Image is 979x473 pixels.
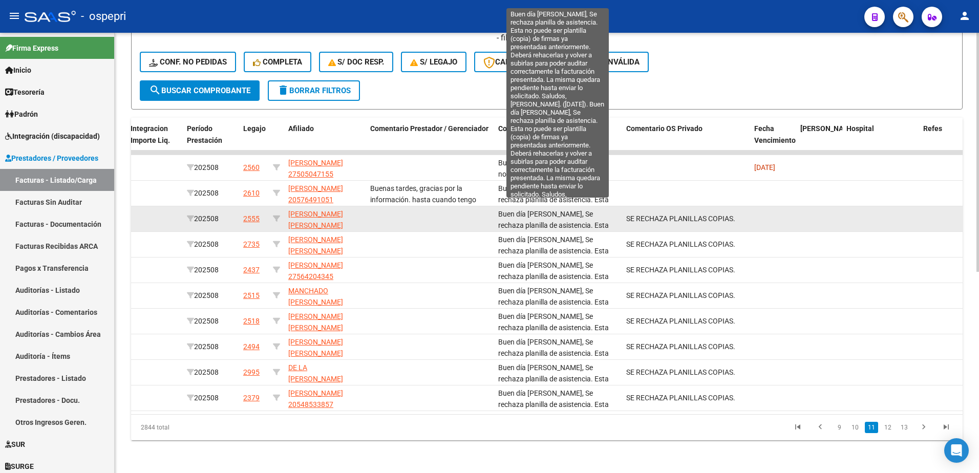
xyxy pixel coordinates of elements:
span: 202508 [187,189,219,197]
span: Buenas tardes estimada, necesito nota de crédito y reemplazo de la factura 1315 , mal el mes en l... [498,159,612,225]
a: 11 [865,422,878,433]
span: [PERSON_NAME] [PERSON_NAME] 27575095580 [288,235,343,267]
span: [PERSON_NAME] 20548533857 [288,389,343,409]
div: 2494 [243,341,260,353]
span: Hospital [846,124,874,133]
a: 10 [848,422,862,433]
button: S/ Doc Resp. [319,52,394,72]
span: SUR [5,439,25,450]
div: 2560 [243,162,260,174]
span: 202508 [187,240,219,248]
span: [DATE] [754,163,775,171]
span: FC Inválida [583,57,640,67]
span: 202508 [187,317,219,325]
div: Open Intercom Messenger [944,438,969,463]
span: Inicio [5,64,31,76]
datatable-header-cell: Fecha Vencimiento [750,118,796,163]
span: Refes [923,124,942,133]
div: 2518 [243,315,260,327]
span: Padrón [5,109,38,120]
a: 12 [881,422,895,433]
h4: - filtros rápidos Integración - [140,32,954,44]
span: Fecha Vencimiento [754,124,796,144]
span: [PERSON_NAME] 20576491051 [288,184,343,204]
li: page 10 [847,419,863,436]
a: go to last page [937,422,956,433]
span: 202508 [187,368,219,376]
button: Buscar Comprobante [140,80,260,101]
span: SE RECHAZA PLANILLAS COPIAS. [626,368,735,376]
span: MANCHADO [PERSON_NAME] 20567584624 [288,287,343,318]
a: 9 [833,422,845,433]
span: SE RECHAZA PLANILLAS COPIAS. [626,240,735,248]
span: 202508 [187,214,219,223]
span: Comentario Obra Social [498,124,576,133]
div: 2735 [243,239,260,250]
span: Completa [253,57,302,67]
span: 202508 [187,266,219,274]
li: page 13 [896,419,912,436]
span: SE RECHAZA PLANILLAS COPIAS. [626,317,735,325]
a: go to next page [914,422,933,433]
span: DE LA [PERSON_NAME] [PERSON_NAME] 20497527180 [288,363,343,406]
span: [PERSON_NAME] [PERSON_NAME] 20551580440 [288,312,343,344]
span: Buscar Comprobante [149,86,250,95]
mat-icon: search [149,84,161,96]
datatable-header-cell: Fecha Confimado [796,118,842,163]
datatable-header-cell: Comentario Prestador / Gerenciador [366,118,494,163]
span: Integracion Importe Liq. [131,124,170,144]
div: 2610 [243,187,260,199]
datatable-header-cell: Comentario Obra Social [494,118,622,163]
datatable-header-cell: Hospital [842,118,919,163]
a: go to first page [788,422,807,433]
a: 13 [898,422,911,433]
span: Buen día [PERSON_NAME], Se rechaza planilla de asistencia. Esta no puede ser plantilla (copia) de... [498,210,618,428]
datatable-header-cell: Legajo [239,118,269,163]
span: 202508 [187,291,219,299]
span: 202508 [187,394,219,402]
span: Afiliado [288,124,314,133]
button: Conf. no pedidas [140,52,236,72]
button: Completa [244,52,311,72]
span: [PERSON_NAME] [PERSON_NAME] 20563199785 [288,338,343,370]
div: 2995 [243,367,260,378]
a: go to previous page [811,422,830,433]
span: Legajo [243,124,266,133]
div: 2437 [243,264,260,276]
button: CAE SIN CARGAR [474,52,566,72]
span: SURGE [5,461,34,472]
span: Período Prestación [187,124,222,144]
span: Comentario Prestador / Gerenciador [370,124,488,133]
span: Buenas tardes, gracias por la información. hasta cuando tengo tiempo de presentar las planillas, ... [370,184,490,227]
datatable-header-cell: Período Prestación [183,118,239,163]
span: Conf. no pedidas [149,57,227,67]
button: FC Inválida [573,52,649,72]
li: page 12 [880,419,896,436]
span: - ospepri [81,5,126,28]
mat-icon: person [959,10,971,22]
div: 2844 total [131,415,295,440]
span: Comentario OS Privado [626,124,703,133]
mat-icon: delete [277,84,289,96]
span: SE RECHAZA PLANILLAS COPIAS. [626,214,735,223]
span: Borrar Filtros [277,86,351,95]
span: Prestadores / Proveedores [5,153,98,164]
span: [PERSON_NAME] 27564204345 [288,261,343,281]
span: Buen día [PERSON_NAME], Se rechaza planilla de asistencia. Esta no puede ser plantilla (copia) de... [498,235,618,454]
span: 202508 [187,163,219,171]
span: Tesorería [5,87,45,98]
li: page 11 [863,419,880,436]
span: SE RECHAZA PLANILLAS COPIAS. [626,394,735,402]
span: S/ Doc Resp. [328,57,385,67]
span: S/ legajo [410,57,457,67]
div: 2515 [243,290,260,302]
datatable-header-cell: Integracion Importe Liq. [126,118,183,163]
div: 2379 [243,392,260,404]
span: SE RECHAZA PLANILLAS COPIAS. [626,291,735,299]
span: Integración (discapacidad) [5,131,100,142]
span: [PERSON_NAME] [PERSON_NAME] 23580743129 [288,210,343,242]
span: CAE SIN CARGAR [483,57,557,67]
div: 2555 [243,213,260,225]
span: [PERSON_NAME] [800,124,856,133]
li: page 9 [832,419,847,436]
